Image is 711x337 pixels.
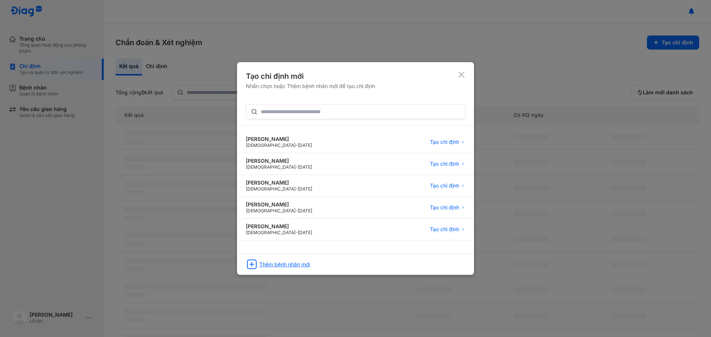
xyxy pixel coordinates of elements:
[296,208,298,213] span: -
[296,230,298,235] span: -
[246,201,312,208] div: [PERSON_NAME]
[246,83,375,90] div: Nhấn chọn hoặc Thêm bệnh nhân mới để tạo chỉ định
[430,161,459,167] span: Tạo chỉ định
[259,261,310,268] div: Thêm bệnh nhân mới
[246,179,312,186] div: [PERSON_NAME]
[246,158,312,164] div: [PERSON_NAME]
[298,230,312,235] span: [DATE]
[246,186,296,192] span: [DEMOGRAPHIC_DATA]
[246,164,296,170] span: [DEMOGRAPHIC_DATA]
[298,186,312,192] span: [DATE]
[246,142,296,148] span: [DEMOGRAPHIC_DATA]
[430,182,459,189] span: Tạo chỉ định
[296,142,298,148] span: -
[246,71,375,81] div: Tạo chỉ định mới
[430,226,459,233] span: Tạo chỉ định
[296,186,298,192] span: -
[296,164,298,170] span: -
[298,142,312,148] span: [DATE]
[298,208,312,213] span: [DATE]
[430,204,459,211] span: Tạo chỉ định
[430,139,459,145] span: Tạo chỉ định
[246,208,296,213] span: [DEMOGRAPHIC_DATA]
[246,230,296,235] span: [DEMOGRAPHIC_DATA]
[246,223,312,230] div: [PERSON_NAME]
[246,136,312,142] div: [PERSON_NAME]
[298,164,312,170] span: [DATE]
